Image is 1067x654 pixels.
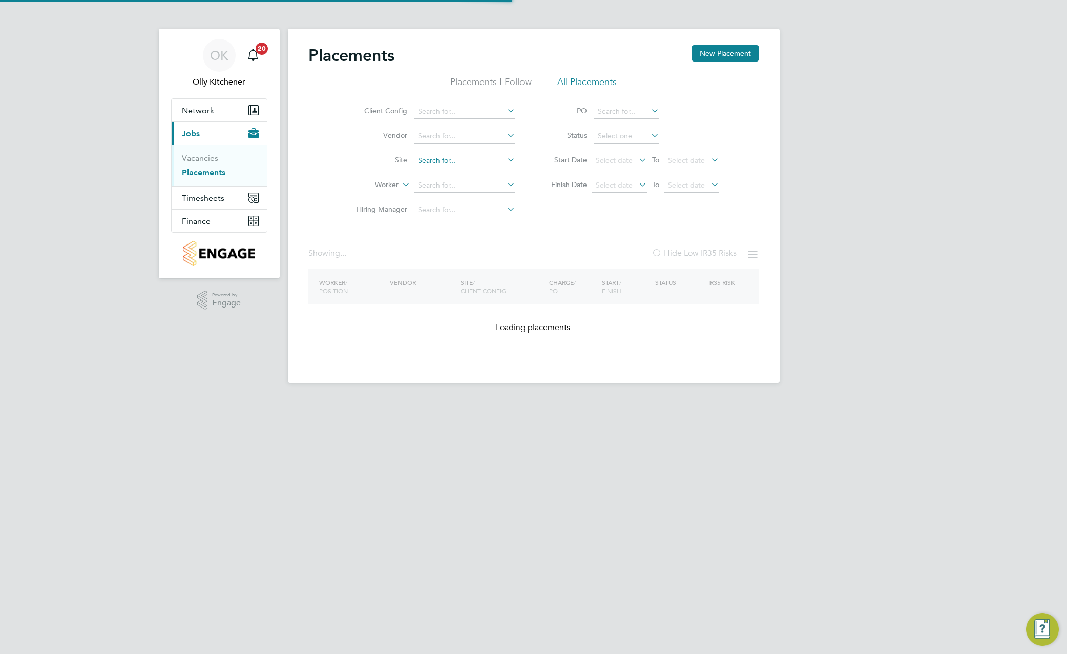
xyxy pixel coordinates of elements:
[182,216,211,226] span: Finance
[414,129,515,144] input: Search for...
[171,241,267,266] a: Go to home page
[172,210,267,232] button: Finance
[541,155,587,165] label: Start Date
[172,187,267,209] button: Timesheets
[256,43,268,55] span: 20
[649,153,662,167] span: To
[348,155,407,165] label: Site
[308,248,348,259] div: Showing
[308,45,394,66] h2: Placements
[171,76,267,88] span: Olly Kitchener
[340,180,399,190] label: Worker
[652,248,737,258] label: Hide Low IR35 Risks
[197,291,241,310] a: Powered byEngage
[212,299,241,308] span: Engage
[182,168,225,177] a: Placements
[172,145,267,186] div: Jobs
[212,291,241,299] span: Powered by
[182,153,218,163] a: Vacancies
[414,154,515,168] input: Search for...
[348,106,407,115] label: Client Config
[668,180,705,190] span: Select date
[596,156,633,165] span: Select date
[649,178,662,191] span: To
[414,203,515,217] input: Search for...
[541,180,587,189] label: Finish Date
[541,131,587,140] label: Status
[596,180,633,190] span: Select date
[340,248,346,258] span: ...
[668,156,705,165] span: Select date
[182,193,224,203] span: Timesheets
[182,106,214,115] span: Network
[594,105,659,119] input: Search for...
[557,76,617,94] li: All Placements
[183,241,255,266] img: countryside-properties-logo-retina.png
[243,39,263,72] a: 20
[692,45,759,62] button: New Placement
[594,129,659,144] input: Select one
[414,105,515,119] input: Search for...
[159,29,280,278] nav: Main navigation
[450,76,532,94] li: Placements I Follow
[414,178,515,193] input: Search for...
[348,205,407,214] label: Hiring Manager
[182,129,200,138] span: Jobs
[172,99,267,121] button: Network
[1026,613,1059,646] button: Engage Resource Center
[210,49,228,62] span: OK
[541,106,587,115] label: PO
[171,39,267,88] a: OKOlly Kitchener
[348,131,407,140] label: Vendor
[172,122,267,145] button: Jobs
